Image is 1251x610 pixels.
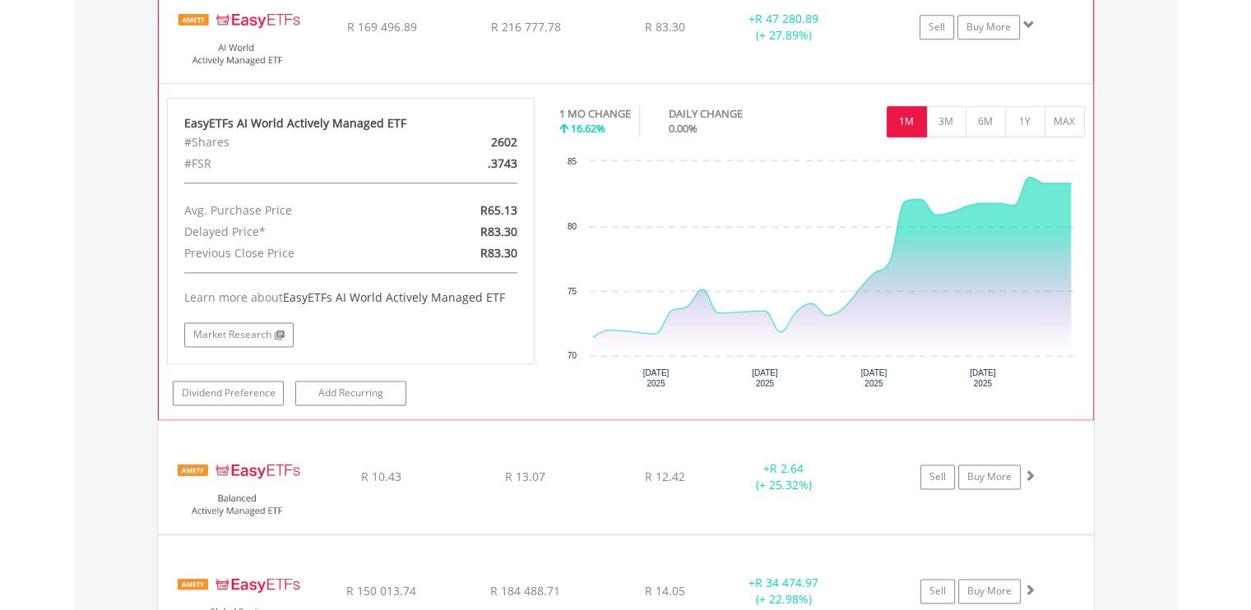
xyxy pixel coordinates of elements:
[861,368,887,388] text: [DATE] 2025
[645,19,685,35] span: R 83.30
[722,575,846,608] div: + (+ 22.98%)
[1005,106,1045,137] button: 1Y
[568,287,577,296] text: 75
[410,132,530,153] div: 2602
[490,583,560,598] span: R 184 488.71
[172,200,410,221] div: Avg. Purchase Price
[559,106,631,122] div: 1 MO CHANGE
[755,575,818,590] span: R 34 474.97
[283,289,505,305] span: EasyETFs AI World Actively Managed ETF
[480,224,517,239] span: R83.30
[568,222,577,231] text: 80
[957,15,1020,39] a: Buy More
[361,469,401,484] span: R 10.43
[295,381,406,405] a: Add Recurring
[172,132,410,153] div: #Shares
[173,381,284,405] a: Dividend Preference
[184,115,518,132] div: EasyETFs AI World Actively Managed ETF
[669,106,800,122] div: DAILY CHANGE
[920,579,955,603] a: Sell
[480,245,517,261] span: R83.30
[722,460,846,493] div: + (+ 25.32%)
[559,153,1084,400] svg: Interactive chart
[172,153,410,174] div: #FSR
[755,11,818,26] span: R 47 280.89
[752,368,778,388] text: [DATE] 2025
[958,579,1021,603] a: Buy More
[770,460,804,476] span: R 2.64
[571,121,605,136] span: 16.62%
[184,289,518,306] div: Learn more about
[172,243,410,264] div: Previous Close Price
[166,441,308,529] img: EQU.ZA.EASYBF.png
[926,106,966,137] button: 3M
[958,464,1021,489] a: Buy More
[346,19,416,35] span: R 169 496.89
[920,15,954,39] a: Sell
[645,469,685,484] span: R 12.42
[490,19,560,35] span: R 216 777.78
[410,153,530,174] div: .3743
[970,368,996,388] text: [DATE] 2025
[643,368,670,388] text: [DATE] 2025
[1045,106,1085,137] button: MAX
[920,464,955,489] a: Sell
[887,106,927,137] button: 1M
[505,469,545,484] span: R 13.07
[568,351,577,360] text: 70
[184,322,294,347] a: Market Research
[568,157,577,166] text: 85
[172,221,410,243] div: Delayed Price*
[645,583,685,598] span: R 14.05
[966,106,1006,137] button: 6M
[346,583,416,598] span: R 150 013.74
[669,121,697,136] span: 0.00%
[559,153,1085,400] div: Chart. Highcharts interactive chart.
[721,11,845,44] div: + (+ 27.89%)
[480,202,517,218] span: R65.13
